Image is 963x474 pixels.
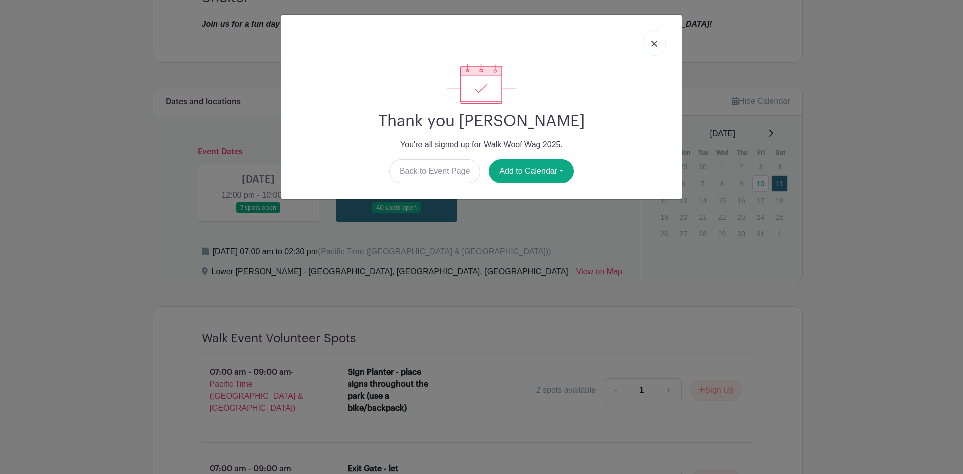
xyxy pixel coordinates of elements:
button: Add to Calendar [489,159,574,183]
p: You're all signed up for Walk Woof Wag 2025. [289,139,674,151]
a: Back to Event Page [389,159,481,183]
img: signup_complete-c468d5dda3e2740ee63a24cb0ba0d3ce5d8a4ecd24259e683200fb1569d990c8.svg [447,64,516,104]
h2: Thank you [PERSON_NAME] [289,112,674,131]
img: close_button-5f87c8562297e5c2d7936805f587ecaba9071eb48480494691a3f1689db116b3.svg [651,41,657,47]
